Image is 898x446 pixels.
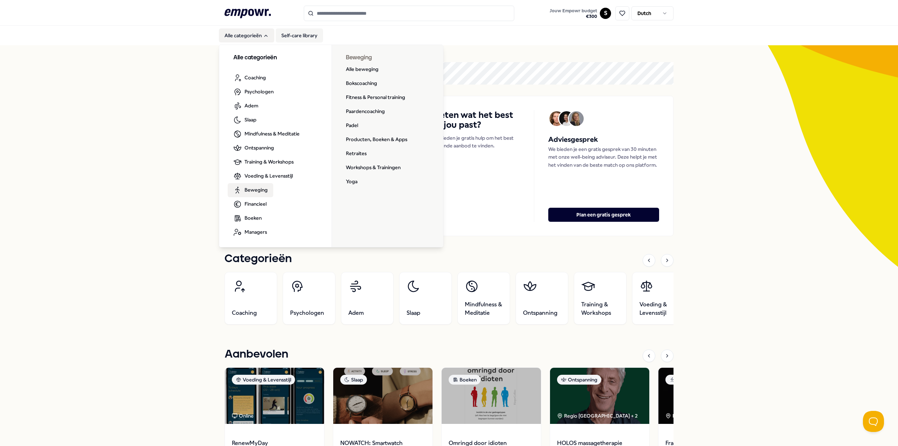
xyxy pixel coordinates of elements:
[431,134,520,150] p: We bieden je gratis hulp om het best passende aanbod te vinden.
[340,76,383,91] a: Bokscoaching
[340,105,390,119] a: Paardencoaching
[465,300,503,317] span: Mindfulness & Meditatie
[550,14,597,19] span: € 300
[340,175,363,189] a: Yoga
[244,88,274,95] span: Psychologen
[244,144,274,152] span: Ontspanning
[244,116,256,124] span: Slaap
[340,91,411,105] a: Fitness & Personal training
[548,145,659,169] p: We bieden je een gratis gesprek van 30 minuten met onze well-being adviseur. Deze helpt je met he...
[283,272,335,325] a: Psychologen
[228,225,273,239] a: Managers
[665,412,739,420] div: Regio [GEOGRAPHIC_DATA]
[228,169,299,183] a: Voeding & Levensstijl
[333,368,433,424] img: package image
[407,309,420,317] span: Slaap
[557,412,638,420] div: Regio [GEOGRAPHIC_DATA] + 2
[244,74,266,81] span: Coaching
[228,211,267,225] a: Boeken
[632,272,685,325] a: Voeding & Levensstijl
[244,172,293,180] span: Voeding & Levensstijl
[548,134,659,145] h5: Adviesgesprek
[348,309,364,317] span: Adem
[244,214,262,222] span: Boeken
[224,250,292,268] h1: Categorieën
[340,147,372,161] a: Retraites
[290,309,324,317] span: Psychologen
[244,158,294,166] span: Training & Workshops
[276,28,323,42] a: Self-care library
[228,85,279,99] a: Psychologen
[224,346,288,363] h1: Aanbevolen
[581,300,619,317] span: Training & Workshops
[549,111,564,126] img: Avatar
[219,28,274,42] button: Alle categorieën
[600,8,611,19] button: S
[548,208,659,222] button: Plan een gratis gesprek
[244,130,300,138] span: Mindfulness & Meditatie
[232,412,254,420] div: Online
[225,368,324,424] img: package image
[399,272,452,325] a: Slaap
[340,62,384,76] a: Alle beweging
[548,7,598,21] button: Jouw Empowr budget€300
[557,375,601,385] div: Ontspanning
[219,45,444,248] div: Alle categorieën
[340,375,367,385] div: Slaap
[244,200,267,208] span: Financieel
[340,133,413,147] a: Producten, Boeken & Apps
[228,113,262,127] a: Slaap
[665,375,703,385] div: Beweging
[550,8,597,14] span: Jouw Empowr budget
[224,272,277,325] a: Coaching
[228,197,272,211] a: Financieel
[340,161,406,175] a: Workshops & Trainingen
[523,309,557,317] span: Ontspanning
[228,127,305,141] a: Mindfulness & Meditatie
[228,183,273,197] a: Beweging
[658,368,758,424] img: package image
[550,368,649,424] img: package image
[244,186,268,194] span: Beweging
[639,300,677,317] span: Voeding & Levensstijl
[304,6,514,21] input: Search for products, categories or subcategories
[574,272,626,325] a: Training & Workshops
[228,141,280,155] a: Ontspanning
[516,272,568,325] a: Ontspanning
[559,111,574,126] img: Avatar
[233,53,317,62] h3: Alle categorieën
[431,110,520,130] h4: Weten wat het best bij jou past?
[449,375,481,385] div: Boeken
[346,53,430,62] h3: Beweging
[232,309,257,317] span: Coaching
[228,99,264,113] a: Adem
[228,155,299,169] a: Training & Workshops
[341,272,394,325] a: Adem
[863,411,884,432] iframe: Help Scout Beacon - Open
[244,228,267,236] span: Managers
[442,368,541,424] img: package image
[219,28,323,42] nav: Main
[228,71,272,85] a: Coaching
[457,272,510,325] a: Mindfulness & Meditatie
[340,119,364,133] a: Padel
[244,102,258,109] span: Adem
[232,375,295,385] div: Voeding & Levensstijl
[569,111,584,126] img: Avatar
[547,6,600,21] a: Jouw Empowr budget€300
